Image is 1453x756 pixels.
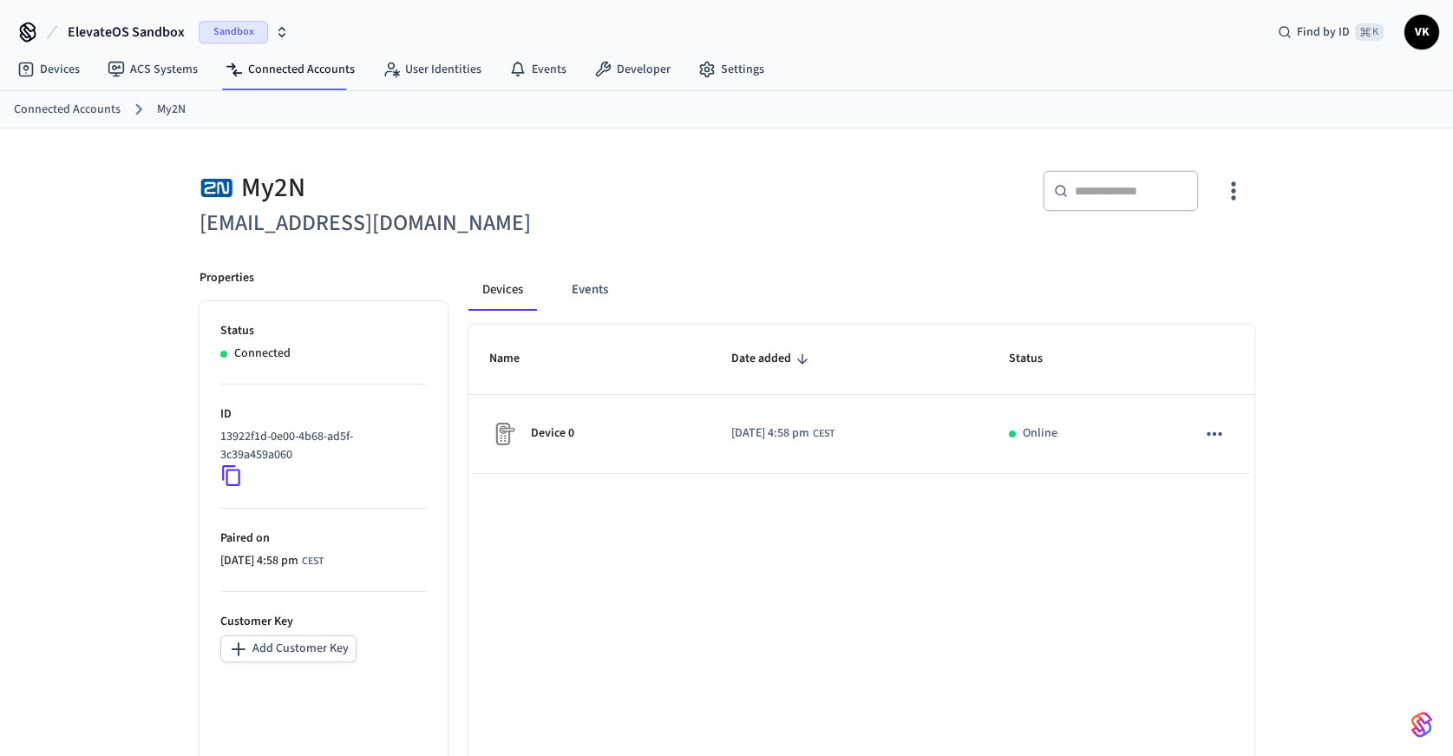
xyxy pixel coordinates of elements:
img: SeamLogoGradient.69752ec5.svg [1411,711,1432,739]
a: Developer [580,54,684,85]
button: Events [558,269,622,311]
span: VK [1406,16,1437,48]
p: Properties [200,269,254,287]
span: ⌘ K [1355,23,1384,41]
p: Device 0 [531,424,574,443]
span: ElevateOS Sandbox [68,22,185,43]
span: CEST [813,426,834,442]
p: Online [1023,424,1057,443]
p: ID [220,405,427,424]
a: My2N [157,101,186,119]
span: Find by ID [1297,23,1350,41]
div: Europe/Warsaw [731,424,834,443]
a: Connected Accounts [212,54,369,85]
a: Connected Accounts [14,101,121,119]
a: ACS Systems [94,54,212,85]
button: VK [1404,15,1439,49]
a: Settings [684,54,778,85]
span: [DATE] 4:58 pm [731,424,809,443]
div: Find by ID⌘ K [1264,16,1397,48]
span: Status [1009,345,1065,372]
a: Devices [3,54,94,85]
a: Events [495,54,580,85]
div: Europe/Warsaw [220,552,324,570]
span: Date added [731,345,814,372]
p: Customer Key [220,613,427,631]
p: Connected [234,345,291,363]
button: Devices [468,269,537,311]
h6: [EMAIL_ADDRESS][DOMAIN_NAME] [200,206,717,241]
p: 13922f1d-0e00-4b68-ad5f-3c39a459a060 [220,428,420,464]
div: connected account tabs [468,269,1254,311]
a: User Identities [369,54,495,85]
img: 2N Logo, Square [200,170,234,206]
span: Sandbox [199,21,268,43]
p: Status [220,322,427,340]
table: sticky table [468,325,1254,474]
span: Name [489,345,542,372]
img: Placeholder Lock Image [489,420,517,448]
button: Add Customer Key [220,635,357,662]
p: Paired on [220,529,427,548]
span: [DATE] 4:58 pm [220,552,298,570]
div: My2N [200,170,717,206]
span: CEST [302,554,324,569]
